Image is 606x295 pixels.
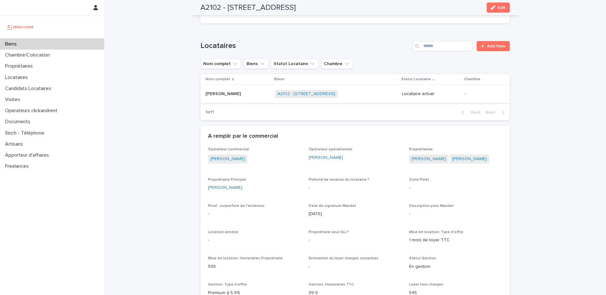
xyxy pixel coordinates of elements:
[452,156,487,162] a: [PERSON_NAME]
[498,5,506,10] span: Edit
[208,184,242,191] a: [PERSON_NAME]
[200,41,410,51] h1: Locataires
[309,184,402,191] p: -
[208,178,246,182] span: Propriétaire Principal
[409,256,436,260] span: Statut Gestion
[483,110,510,115] button: Next
[205,90,242,97] p: [PERSON_NAME]
[208,237,301,244] p: -
[208,263,301,270] p: 595
[5,21,36,33] img: UCB0brd3T0yccxBKYDjQ
[309,263,402,270] p: -
[467,110,480,115] span: Back
[409,178,429,182] span: Zone Pinel
[409,147,433,151] span: Propriétaires
[205,76,230,83] p: Nom complet
[3,86,56,92] p: Candidats Locataires
[465,91,500,97] p: -
[409,237,502,244] p: 1 mois de loyer TTC
[211,156,245,162] a: [PERSON_NAME]
[3,52,55,58] p: Chambre/Colocation
[3,163,34,169] p: Freelances
[208,147,249,151] span: Opérateur commercial
[208,204,264,208] span: Pinel : surperficie de l'extérieur
[412,156,446,162] a: [PERSON_NAME]
[274,76,284,83] p: Biens
[487,44,506,48] span: Add New
[200,59,241,69] button: Nom complet
[409,211,502,217] p: -
[409,204,454,208] span: Description pour Mandat
[309,154,343,161] a: [PERSON_NAME]
[309,230,349,234] span: Propriétaire veut GLI ?
[485,110,499,115] span: Next
[413,41,473,51] input: Search
[3,141,28,147] p: Artisans
[208,283,247,286] span: Gestion: Type d'offre
[409,283,443,286] span: Loyer hors charges
[309,237,402,244] p: -
[271,59,318,69] button: Statut Locataire
[409,263,502,270] p: En gestion
[244,59,268,69] button: Biens
[3,130,49,136] p: Sinch - Téléphone
[321,59,353,69] button: Chambre
[309,256,378,260] span: Estimation du loyer charges comprises
[200,105,219,120] p: 1 of 1
[3,97,25,103] p: Visites
[208,211,301,217] p: -
[309,283,354,286] span: Gestion: Honoraires TTC
[309,204,356,208] span: Date de signature Mandat
[309,147,352,151] span: Opérateur opérationnel
[477,41,510,51] a: Add New
[409,184,502,191] p: -
[309,178,369,182] span: Plafond de revenus du locataire ?
[208,133,278,140] h2: A remplir par le commercial
[487,3,510,13] button: Edit
[200,85,510,103] tr: [PERSON_NAME][PERSON_NAME] A2102 - [STREET_ADDRESS] Locataire actuel-
[3,75,33,81] p: Locataires
[456,110,483,115] button: Back
[3,108,62,114] p: Operateurs clickandrent
[277,91,335,97] a: A2102 - [STREET_ADDRESS]
[208,230,238,234] span: Location annexe
[3,119,35,125] p: Documents
[200,3,296,12] h2: A2102 - [STREET_ADDRESS]
[3,41,22,47] p: Biens
[208,256,283,260] span: Mise en location: Honoraires Propriétaire
[401,76,431,83] p: Statut Locataire
[3,152,54,158] p: Apporteur d'affaires
[409,230,463,234] span: Mise en location: Type d'offre
[402,91,460,97] p: Locataire actuel
[464,76,480,83] p: Chambre
[3,63,38,69] p: Propriétaires
[309,211,402,217] p: [DATE]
